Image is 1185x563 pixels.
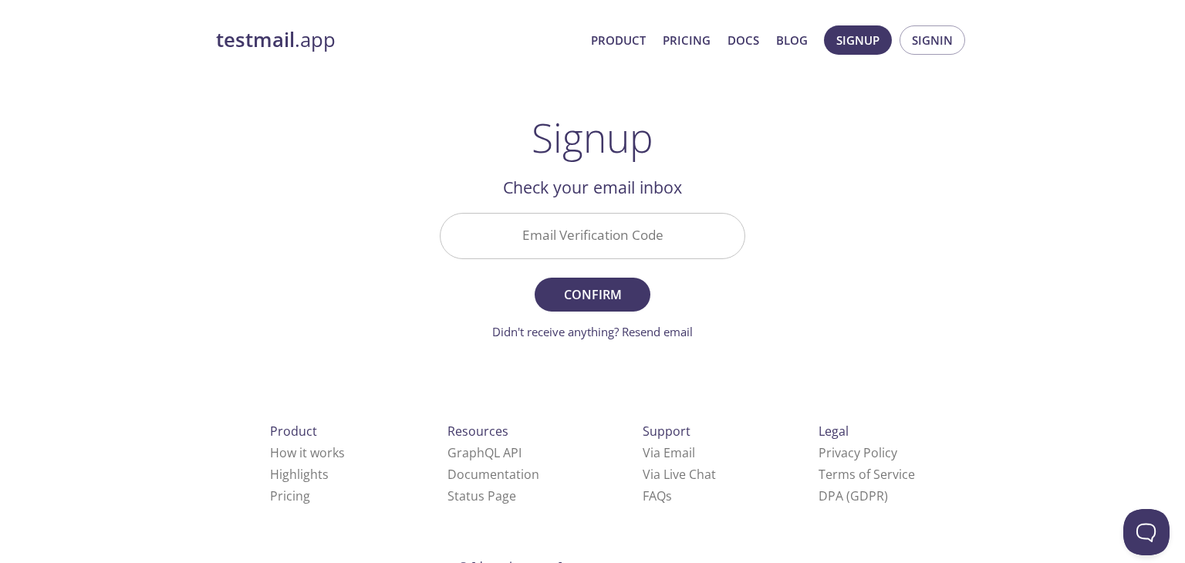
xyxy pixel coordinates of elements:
span: Signin [912,30,953,50]
a: How it works [270,444,345,461]
a: Documentation [447,466,539,483]
a: Pricing [663,30,711,50]
a: Product [591,30,646,50]
a: FAQ [643,487,672,504]
span: Signup [836,30,879,50]
a: GraphQL API [447,444,522,461]
a: Highlights [270,466,329,483]
button: Confirm [535,278,650,312]
a: Pricing [270,487,310,504]
a: Status Page [447,487,516,504]
a: Via Email [643,444,695,461]
a: Privacy Policy [819,444,897,461]
a: Via Live Chat [643,466,716,483]
span: Confirm [552,284,633,305]
span: Support [643,423,690,440]
button: Signin [900,25,965,55]
span: s [666,487,672,504]
iframe: Help Scout Beacon - Open [1123,509,1170,555]
a: Didn't receive anything? Resend email [492,324,693,339]
span: Resources [447,423,508,440]
a: Terms of Service [819,466,915,483]
span: Legal [819,423,849,440]
a: DPA (GDPR) [819,487,888,504]
strong: testmail [216,26,295,53]
h2: Check your email inbox [440,174,745,201]
a: testmail.app [216,27,579,53]
span: Product [270,423,317,440]
a: Blog [776,30,808,50]
h1: Signup [532,114,653,160]
button: Signup [824,25,892,55]
a: Docs [728,30,759,50]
